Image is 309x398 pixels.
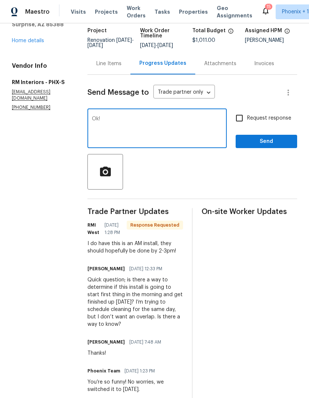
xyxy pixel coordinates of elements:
[12,62,70,70] h4: Vendor Info
[140,28,193,39] h5: Work Order Timeline
[245,28,282,33] h5: Assigned HPM
[129,338,161,346] span: [DATE] 7:48 AM
[12,105,50,110] chrome_annotation: [PHONE_NUMBER]
[179,8,208,16] span: Properties
[104,221,122,236] span: [DATE] 1:28 PM
[236,135,297,148] button: Send
[87,378,183,393] div: You’re so funny! No worries, we switched it to [DATE].
[12,21,70,28] h5: Surprise, AZ 85388
[217,4,252,19] span: Geo Assignments
[245,38,298,43] div: [PERSON_NAME]
[140,43,173,48] span: -
[116,38,132,43] span: [DATE]
[140,43,156,48] span: [DATE]
[87,276,183,328] div: Quick question; is there a way to determine if this install is going to start first thing in the ...
[192,38,215,43] span: $1,011.00
[204,60,236,67] div: Attachments
[154,9,170,14] span: Tasks
[127,4,146,19] span: Work Orders
[228,28,234,38] span: The total cost of line items that have been proposed by Opendoor. This sum includes line items th...
[87,89,149,96] span: Send Message to
[87,240,183,255] div: I do have this is an AM install, they should hopefully be done by 2-3pm!
[242,137,291,146] span: Send
[96,60,122,67] div: Line Items
[95,8,118,16] span: Projects
[192,28,226,33] h5: Total Budget
[87,265,125,272] h6: [PERSON_NAME]
[124,367,155,375] span: [DATE] 1:23 PM
[266,3,271,10] div: 15
[92,116,222,142] textarea: Ok!
[284,28,290,38] span: The hpm assigned to this work order.
[129,265,162,272] span: [DATE] 12:33 PM
[87,43,103,48] span: [DATE]
[12,38,44,43] a: Home details
[87,349,166,357] div: Thanks!
[139,60,186,67] div: Progress Updates
[87,221,100,236] h6: RMI West
[87,338,125,346] h6: [PERSON_NAME]
[87,38,134,48] span: -
[25,8,50,16] span: Maestro
[254,60,274,67] div: Invoices
[71,8,86,16] span: Visits
[87,208,183,215] span: Trade Partner Updates
[87,28,107,33] h5: Project
[12,90,50,101] chrome_annotation: [EMAIL_ADDRESS][DOMAIN_NAME]
[127,221,182,229] span: Response Requested
[247,114,291,122] span: Request response
[12,78,70,86] h5: RM Interiors - PHX-S
[153,87,215,99] div: Trade partner only
[157,43,173,48] span: [DATE]
[202,208,297,215] span: On-site Worker Updates
[87,38,134,48] span: Renovation
[87,367,120,375] h6: Phoenix Team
